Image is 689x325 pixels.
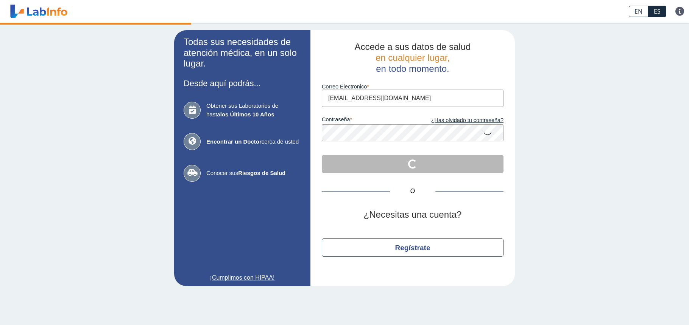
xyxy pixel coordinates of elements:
[355,42,471,52] span: Accede a sus datos de salud
[184,273,301,282] a: ¡Cumplimos con HIPAA!
[184,37,301,69] h2: Todas sus necesidades de atención médica, en un solo lugar.
[206,138,262,145] b: Encontrar un Doctor
[622,296,681,317] iframe: Help widget launcher
[206,138,301,146] span: cerca de usted
[206,169,301,178] span: Conocer sus
[629,6,648,17] a: EN
[322,209,503,220] h2: ¿Necesitas una cuenta?
[322,84,503,90] label: Correo Electronico
[206,102,301,119] span: Obtener sus Laboratorios de hasta
[376,63,449,74] span: en todo momento.
[390,187,435,196] span: O
[376,53,450,63] span: en cualquier lugar,
[322,238,503,257] button: Regístrate
[238,170,285,176] b: Riesgos de Salud
[322,116,413,125] label: contraseña
[413,116,503,125] a: ¿Has olvidado tu contraseña?
[184,79,301,88] h3: Desde aquí podrás...
[648,6,666,17] a: ES
[220,111,274,118] b: los Últimos 10 Años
